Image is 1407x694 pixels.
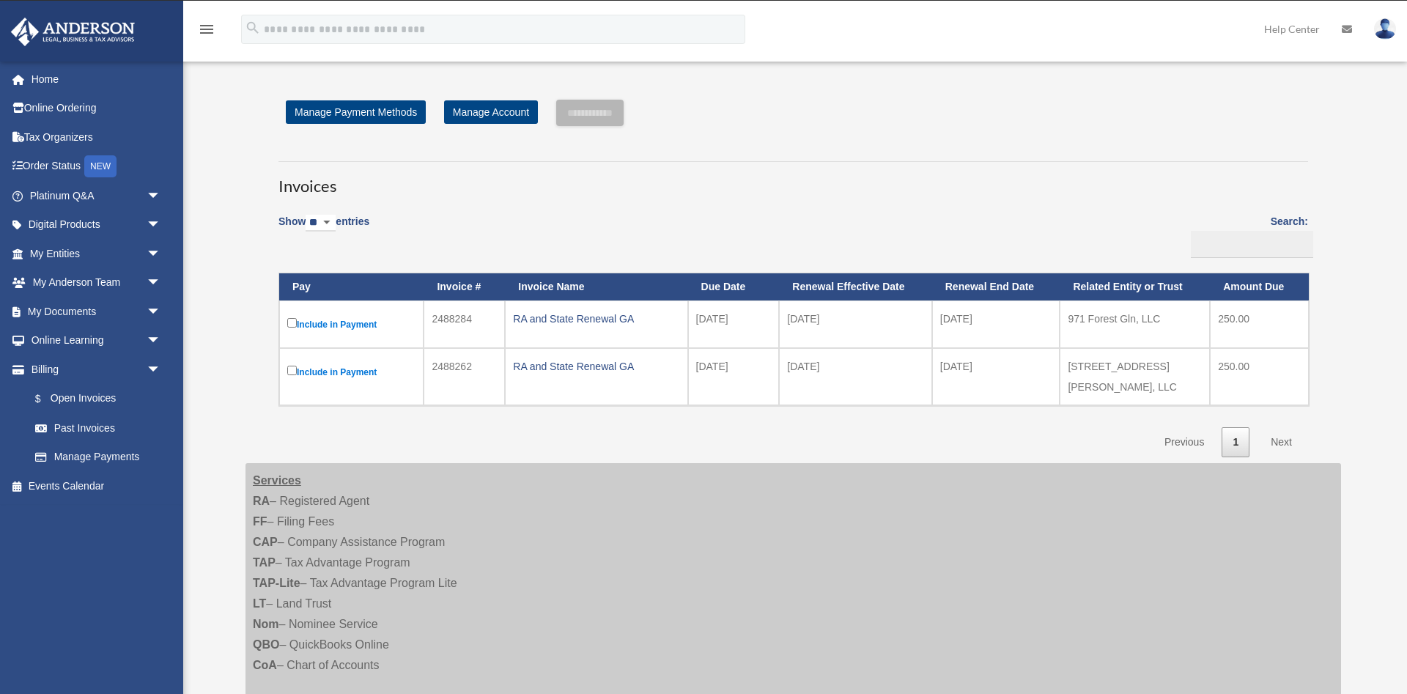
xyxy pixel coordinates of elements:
[1186,213,1308,258] label: Search:
[10,239,183,268] a: My Entitiesarrow_drop_down
[1060,300,1210,348] td: 971 Forest Gln, LLC
[253,556,276,569] strong: TAP
[10,297,183,326] a: My Documentsarrow_drop_down
[84,155,117,177] div: NEW
[253,659,277,671] strong: CoA
[688,300,780,348] td: [DATE]
[505,273,687,300] th: Invoice Name: activate to sort column ascending
[1153,427,1215,457] a: Previous
[198,26,215,38] a: menu
[253,536,278,548] strong: CAP
[10,94,183,123] a: Online Ordering
[253,515,267,528] strong: FF
[287,363,416,381] label: Include in Payment
[424,273,505,300] th: Invoice #: activate to sort column ascending
[253,495,270,507] strong: RA
[1210,300,1309,348] td: 250.00
[253,577,300,589] strong: TAP-Lite
[253,474,301,487] strong: Services
[932,273,1060,300] th: Renewal End Date: activate to sort column ascending
[10,326,183,355] a: Online Learningarrow_drop_down
[1210,273,1309,300] th: Amount Due: activate to sort column ascending
[10,122,183,152] a: Tax Organizers
[424,348,505,405] td: 2488262
[779,348,931,405] td: [DATE]
[779,273,931,300] th: Renewal Effective Date: activate to sort column ascending
[10,181,183,210] a: Platinum Q&Aarrow_drop_down
[1260,427,1303,457] a: Next
[21,443,176,472] a: Manage Payments
[424,300,505,348] td: 2488284
[287,315,416,333] label: Include in Payment
[10,471,183,501] a: Events Calendar
[1210,348,1309,405] td: 250.00
[147,297,176,327] span: arrow_drop_down
[147,181,176,211] span: arrow_drop_down
[932,300,1060,348] td: [DATE]
[198,21,215,38] i: menu
[10,355,176,384] a: Billingarrow_drop_down
[43,390,51,408] span: $
[10,64,183,94] a: Home
[253,597,266,610] strong: LT
[253,618,279,630] strong: Nom
[1191,231,1313,259] input: Search:
[1374,18,1396,40] img: User Pic
[147,326,176,356] span: arrow_drop_down
[147,355,176,385] span: arrow_drop_down
[253,638,279,651] strong: QBO
[688,348,780,405] td: [DATE]
[287,366,297,375] input: Include in Payment
[21,384,169,414] a: $Open Invoices
[513,309,679,329] div: RA and State Renewal GA
[513,356,679,377] div: RA and State Renewal GA
[7,18,139,46] img: Anderson Advisors Platinum Portal
[1222,427,1249,457] a: 1
[932,348,1060,405] td: [DATE]
[279,273,424,300] th: Pay: activate to sort column descending
[278,161,1308,198] h3: Invoices
[1060,348,1210,405] td: [STREET_ADDRESS][PERSON_NAME], LLC
[10,210,183,240] a: Digital Productsarrow_drop_down
[1060,273,1210,300] th: Related Entity or Trust: activate to sort column ascending
[245,20,261,36] i: search
[10,152,183,182] a: Order StatusNEW
[147,210,176,240] span: arrow_drop_down
[688,273,780,300] th: Due Date: activate to sort column ascending
[147,239,176,269] span: arrow_drop_down
[147,268,176,298] span: arrow_drop_down
[278,213,369,246] label: Show entries
[779,300,931,348] td: [DATE]
[286,100,426,124] a: Manage Payment Methods
[287,318,297,328] input: Include in Payment
[306,215,336,232] select: Showentries
[21,413,176,443] a: Past Invoices
[444,100,538,124] a: Manage Account
[10,268,183,298] a: My Anderson Teamarrow_drop_down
